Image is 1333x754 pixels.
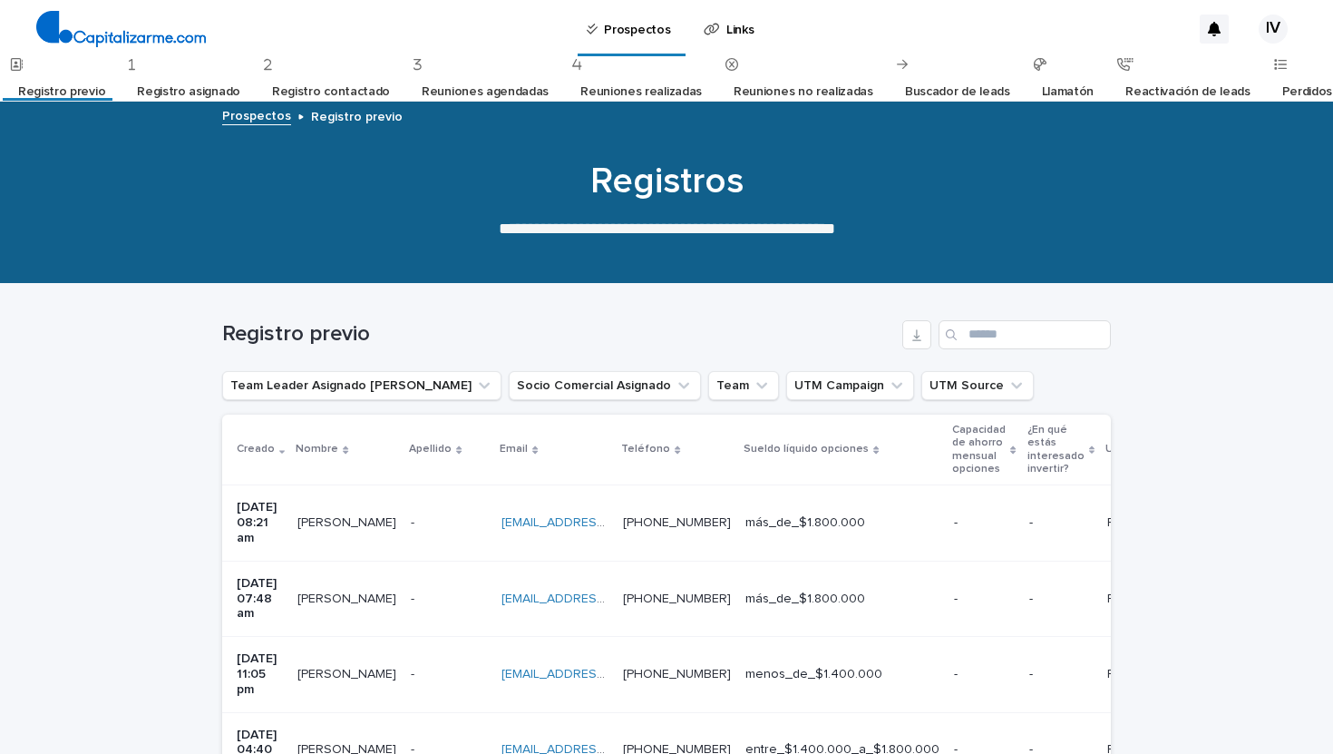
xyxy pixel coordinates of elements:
img: 4arMvv9wSvmHTHbXwTim [36,11,206,47]
p: Leandro Fabián Huenuqueo Ahumada [297,663,400,682]
a: Reuniones agendadas [422,71,549,113]
a: Buscador de leads [905,71,1010,113]
a: [EMAIL_ADDRESS][DOMAIN_NAME] [501,668,706,681]
a: [EMAIL_ADDRESS][DOMAIN_NAME] [501,516,706,529]
button: UTM Source [921,371,1034,400]
p: - [1029,515,1093,531]
p: más_de_$1.800.000 [745,515,939,531]
p: - [411,663,418,682]
p: Facebook [1107,663,1169,682]
p: más_de_$1.800.000 [745,592,939,607]
p: Capacidad de ahorro mensual opciones [952,420,1006,480]
p: - [1029,667,1093,682]
p: [DATE] 11:05 pm [237,651,283,697]
p: - [411,512,418,531]
p: UTM Source [1105,439,1170,459]
div: IV [1259,15,1288,44]
p: Cabrera Alexis [297,588,400,607]
a: [PHONE_NUMBER] [623,668,731,681]
p: - [954,592,1014,607]
p: menos_de_$1.400.000 [745,667,939,682]
p: Apellido [409,439,452,459]
a: Registro asignado [137,71,240,113]
h1: Registros [222,160,1111,203]
p: [DATE] 07:48 am [237,576,283,622]
a: Reuniones realizadas [580,71,702,113]
p: Sueldo líquido opciones [744,439,869,459]
p: - [954,667,1014,682]
p: Registro previo [311,105,403,125]
input: Search [939,320,1111,349]
a: Prospectos [222,104,291,125]
a: Llamatón [1042,71,1095,113]
a: [PHONE_NUMBER] [623,592,731,605]
p: [DATE] 08:21 am [237,500,283,545]
button: Socio Comercial Asignado [509,371,701,400]
button: UTM Campaign [786,371,914,400]
p: Email [500,439,528,459]
p: - [954,515,1014,531]
p: Teléfono [621,439,670,459]
p: Johan Santander [297,512,400,531]
p: ¿En qué estás interesado invertir? [1027,420,1085,480]
a: Registro contactado [272,71,390,113]
p: - [411,588,418,607]
a: Reuniones no realizadas [734,71,873,113]
a: [PHONE_NUMBER] [623,516,731,529]
a: [EMAIL_ADDRESS][DOMAIN_NAME] [501,592,706,605]
a: Reactivación de leads [1125,71,1250,113]
p: Nombre [296,439,338,459]
p: Creado [237,439,275,459]
button: Team [708,371,779,400]
p: - [1029,592,1093,607]
a: Perdidos [1282,71,1333,113]
a: Registro previo [18,71,105,113]
h1: Registro previo [222,321,895,348]
p: Facebook [1107,512,1169,531]
button: Team Leader Asignado LLamados [222,371,501,400]
p: Facebook [1107,588,1169,607]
